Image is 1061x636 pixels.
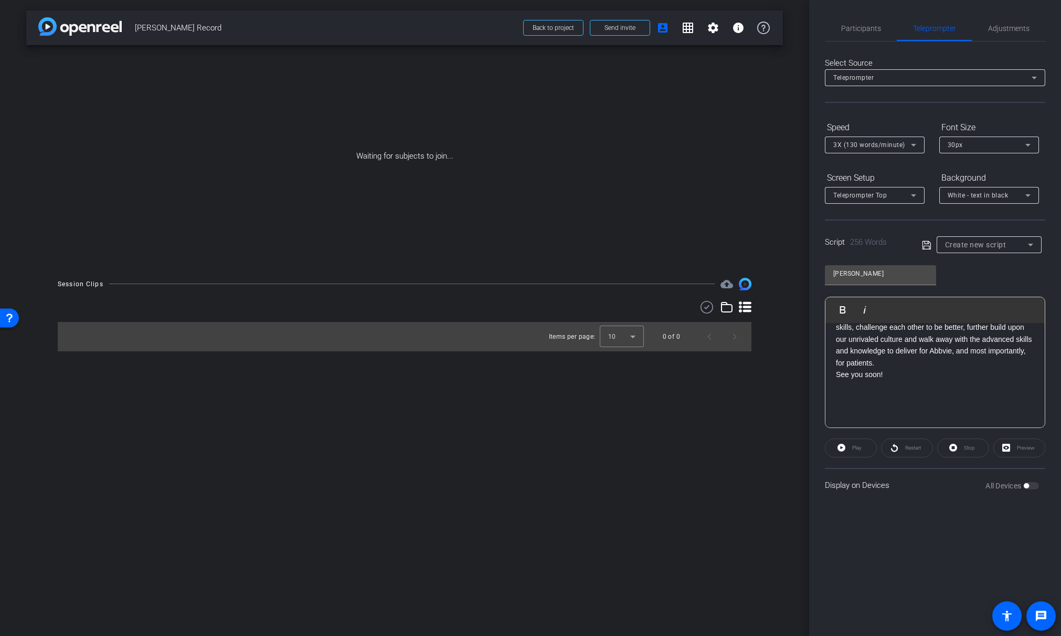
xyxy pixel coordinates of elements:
mat-icon: message [1035,610,1047,622]
mat-icon: grid_on [682,22,694,34]
span: Teleprompter Top [833,192,887,199]
img: app-logo [38,17,122,36]
span: Send invite [604,24,635,32]
span: 3X (130 words/minute) [833,141,905,149]
div: Session Clips [58,279,103,289]
span: [PERSON_NAME] Record [135,17,517,38]
span: Back to project [533,24,574,32]
button: Back to project [523,20,583,36]
p: See you soon! [836,369,1034,380]
span: Destinations for your clips [720,278,733,290]
span: White - text in black [948,192,1009,199]
span: Adjustments [988,25,1030,32]
span: Teleprompter [913,25,956,32]
mat-icon: accessibility [1001,610,1013,622]
span: Create new script [945,241,1006,249]
span: 30px [948,141,963,149]
label: All Devices [985,481,1023,491]
div: Items per page: [549,331,596,342]
button: Previous page [697,324,722,349]
div: Speed [825,119,925,137]
span: 256 Words [850,237,887,247]
img: Session clips [739,278,751,290]
div: Font Size [939,119,1039,137]
div: 0 of 0 [663,331,680,342]
span: Participants [841,25,881,32]
span: Teleprompter [833,74,874,81]
div: Script [825,236,907,248]
input: Title [833,267,928,280]
div: Screen Setup [825,169,925,187]
button: Next page [722,324,747,349]
div: Background [939,169,1039,187]
mat-icon: settings [707,22,719,34]
p: We have a chance to continue to LEAD from the front for the remainder of the year. Thank you in a... [836,286,1034,369]
div: Waiting for subjects to join... [26,45,783,267]
div: Display on Devices [825,468,1045,502]
button: Send invite [590,20,650,36]
div: Select Source [825,57,1045,69]
mat-icon: info [732,22,745,34]
mat-icon: cloud_upload [720,278,733,290]
mat-icon: account_box [656,22,669,34]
